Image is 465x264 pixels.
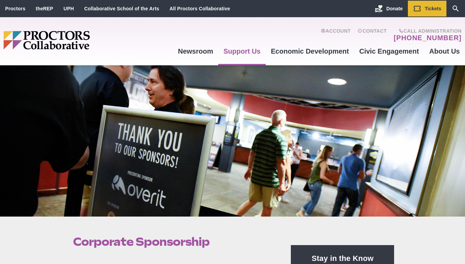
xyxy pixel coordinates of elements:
[173,42,218,60] a: Newsroom
[425,6,441,11] span: Tickets
[358,28,387,42] a: Contact
[312,254,374,263] strong: Stay in the Know
[169,6,230,11] a: All Proctors Collaborative
[36,6,53,11] a: theREP
[73,235,275,248] h1: Corporate Sponsorship
[218,42,266,60] a: Support Us
[5,6,25,11] a: Proctors
[394,34,462,42] a: [PHONE_NUMBER]
[3,31,143,49] img: Proctors logo
[64,6,74,11] a: UPH
[370,1,408,16] a: Donate
[392,28,462,34] span: Call Administration
[84,6,159,11] a: Collaborative School of the Arts
[266,42,354,60] a: Economic Development
[387,6,403,11] span: Donate
[321,28,351,42] a: Account
[424,42,465,60] a: About Us
[446,1,465,16] a: Search
[408,1,446,16] a: Tickets
[354,42,424,60] a: Civic Engagement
